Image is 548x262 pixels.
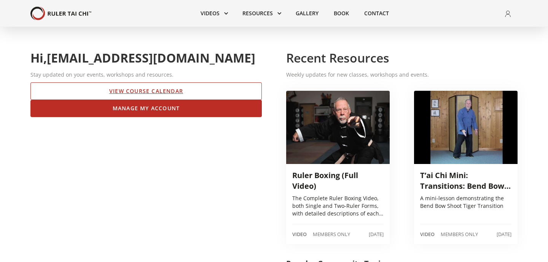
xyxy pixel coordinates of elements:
[30,51,47,65] h2: Hi,
[30,71,262,79] p: Stay updated on your events, workshops and resources.
[30,100,262,117] a: Manage My Account
[357,5,397,22] a: Contact
[420,194,511,210] p: A mini-lesson demonstrating the Bend Bow Shoot Tiger Transition
[288,5,326,22] a: Gallery
[313,230,350,238] div: Members Only
[30,6,91,21] img: Your Brand Name
[235,5,288,22] div: Resources
[292,170,384,191] h3: Ruler Boxing (Full Video)
[497,230,511,238] div: [DATE]
[420,230,435,238] div: Video
[47,51,255,65] h2: [EMAIL_ADDRESS][DOMAIN_NAME]
[30,82,262,100] a: View course calendar
[286,71,518,79] p: Weekly updates for new classes, workshops and events.
[326,5,357,22] a: Book
[193,5,235,22] div: Videos
[369,230,384,238] div: [DATE]
[441,230,478,238] div: Members Only
[414,91,518,244] a: T’ai Chi Mini: Transitions: Bend Bow Shoot TigerA mini-lesson demonstrating the Bend Bow Shoot Ti...
[286,51,518,65] h2: Recent Resources
[420,170,511,191] h3: T’ai Chi Mini: Transitions: Bend Bow Shoot Tiger
[286,91,390,244] a: Ruler Boxing (Full Video)The Complete Ruler Boxing Video, both Single and Two-Ruler Forms, with d...
[292,230,307,238] div: Video
[292,194,384,217] p: The Complete Ruler Boxing Video, both Single and Two-Ruler Forms, with detailed descriptions of e...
